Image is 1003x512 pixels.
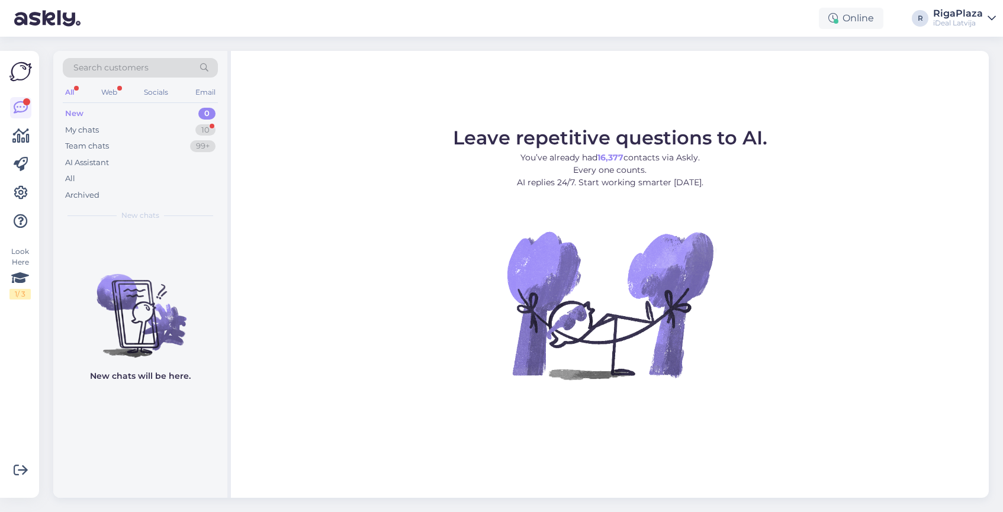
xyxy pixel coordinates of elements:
[933,9,996,28] a: RigaPlazaiDeal Latvija
[933,18,983,28] div: iDeal Latvija
[63,85,76,100] div: All
[9,289,31,300] div: 1 / 3
[99,85,120,100] div: Web
[53,253,227,359] img: No chats
[195,124,216,136] div: 10
[121,210,159,221] span: New chats
[65,189,99,201] div: Archived
[65,173,75,185] div: All
[912,10,928,27] div: R
[453,152,767,189] p: You’ve already had contacts via Askly. Every one counts. AI replies 24/7. Start working smarter [...
[9,60,32,83] img: Askly Logo
[503,198,716,411] img: No Chat active
[819,8,883,29] div: Online
[73,62,149,74] span: Search customers
[190,140,216,152] div: 99+
[193,85,218,100] div: Email
[933,9,983,18] div: RigaPlaza
[65,108,83,120] div: New
[453,126,767,149] span: Leave repetitive questions to AI.
[9,246,31,300] div: Look Here
[90,370,191,382] p: New chats will be here.
[65,157,109,169] div: AI Assistant
[65,140,109,152] div: Team chats
[198,108,216,120] div: 0
[597,152,623,163] b: 16,377
[65,124,99,136] div: My chats
[142,85,171,100] div: Socials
